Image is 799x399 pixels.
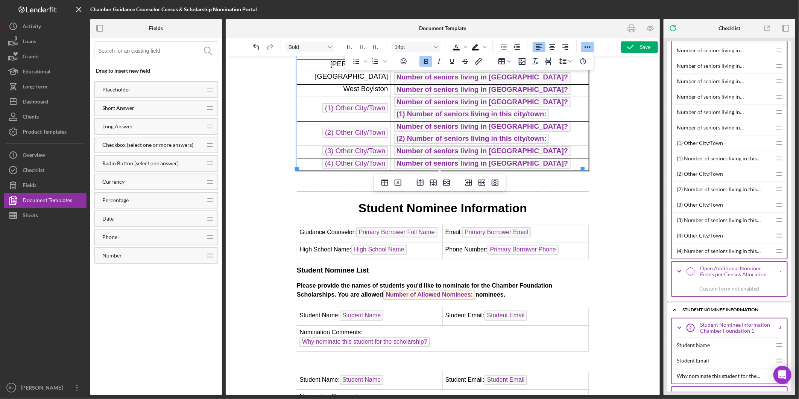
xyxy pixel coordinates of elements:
button: Redo [263,42,276,52]
div: Bullet list [350,56,369,67]
button: Clear formatting [529,56,542,67]
span: (3) Other City/Town [32,90,97,100]
div: Checkbox (select one or more answers) [95,142,201,148]
button: Heading 2 [357,42,369,52]
div: (2) Other City/Town [677,166,772,181]
span: Number of seniors living in [GEOGRAPHIC_DATA]? [103,102,280,113]
td: Phone Number: [152,186,298,203]
span: H1 [347,44,353,50]
button: Sheets [4,208,87,223]
div: Drag to insert new field [96,68,218,74]
button: Underline [446,56,459,67]
span: Number of seniors living in [GEOGRAPHIC_DATA]? [103,90,280,100]
div: Open Intercom Messenger [773,366,791,384]
button: Delete column [488,177,501,188]
span: Please provide the names of students you'd like to nominate for the Chamber Foundation Scholarshi... [6,226,261,242]
div: Overview [23,148,45,164]
button: Insert row before [414,177,427,188]
span: Student Name [49,254,93,265]
button: Insert column after [475,177,488,188]
button: Insert row after [427,177,439,188]
button: Table [494,56,515,67]
a: Overview [4,148,87,163]
td: Student Name: [6,316,152,334]
div: Checklist [718,25,740,31]
div: (1) Number of seniors living in this city/town: [677,151,772,166]
div: Why nominate this student for the scholarship? [677,369,772,384]
a: Grants [4,49,87,64]
button: Increase indent [510,42,523,52]
div: Activity [23,19,41,36]
div: Checklist [23,163,44,180]
button: Delete row [440,177,453,188]
span: (1) Other City/Town [32,47,97,57]
iframe: Rich Text Area [291,56,595,395]
div: Sheets [23,208,38,225]
span: Student Email [194,319,237,329]
span: Number of seniors living in [GEOGRAPHIC_DATA]? [103,65,280,76]
b: Document Template [419,25,466,31]
div: Background color Black [469,42,488,52]
button: Insert column before [462,177,475,188]
td: Student Email: [152,316,298,334]
h1: Student Nominee Information [6,144,298,161]
input: Search for an existing field [98,42,218,60]
td: High School Name: [6,186,152,203]
button: Delete table [392,177,404,188]
div: Currency [95,179,201,185]
button: Font size 14pt [392,42,441,52]
div: Short Answer [95,105,201,111]
span: Number of Allowed Nominees: [93,234,185,244]
span: [PERSON_NAME] [39,4,97,12]
div: Loans [23,34,36,51]
div: Number of seniors living in [GEOGRAPHIC_DATA]? [677,43,772,58]
span: Bold [289,44,325,50]
div: Document Templates [23,193,72,210]
span: Student Nominee List [6,210,78,218]
div: (4) Other City/Town [677,228,772,243]
div: 3 [779,326,781,330]
div: Product Templates [23,124,67,141]
div: Number of seniors living in [GEOGRAPHIC_DATA]? [677,74,772,89]
span: Number of seniors living in [GEOGRAPHIC_DATA]? [103,16,280,26]
div: (1) Other City/Town [677,136,772,151]
div: Open Additional Nominee Fields per Census Allocation [700,265,774,277]
button: Checklist [4,163,87,178]
a: Activity [4,19,87,34]
button: Undo [250,42,263,52]
div: Grants [23,49,38,66]
div: Percentage [95,197,201,203]
tspan: 2 [690,326,692,330]
div: Dashboard [23,94,48,111]
button: Document Templates [4,193,87,208]
div: Number of seniors living in [PERSON_NAME]? [677,58,772,73]
div: (2) Number of seniors living in this city/town: [677,182,772,197]
button: Heading 3 [370,42,382,52]
span: Why nominate this student for the scholarship? [9,281,139,291]
button: Table properties [378,177,391,188]
div: Date [95,216,201,222]
button: Educational [4,64,87,79]
b: Chamber Guidance Counselor Census & Scholarship Nomination Portal [90,6,257,12]
span: (2) Number of seniors living in this city/town: [103,78,258,88]
button: Reveal or hide additional toolbar items [581,42,594,52]
button: Decrease indent [497,42,510,52]
a: Dashboard [4,94,87,109]
div: Number [95,253,201,259]
span: H3 [373,44,379,50]
button: Heading 1 [344,42,356,52]
button: Loans [4,34,87,49]
button: Product Templates [4,124,87,139]
text: BL [9,386,14,390]
button: Align left [533,42,545,52]
button: Align right [559,42,572,52]
td: Guidance Counselor: [6,169,152,186]
div: Fields [149,25,163,31]
button: Save [621,41,658,53]
span: Primary Borrower Phone [197,189,268,199]
button: Align center [546,42,559,52]
button: Long-Term [4,79,87,94]
span: Student Email [194,254,237,265]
